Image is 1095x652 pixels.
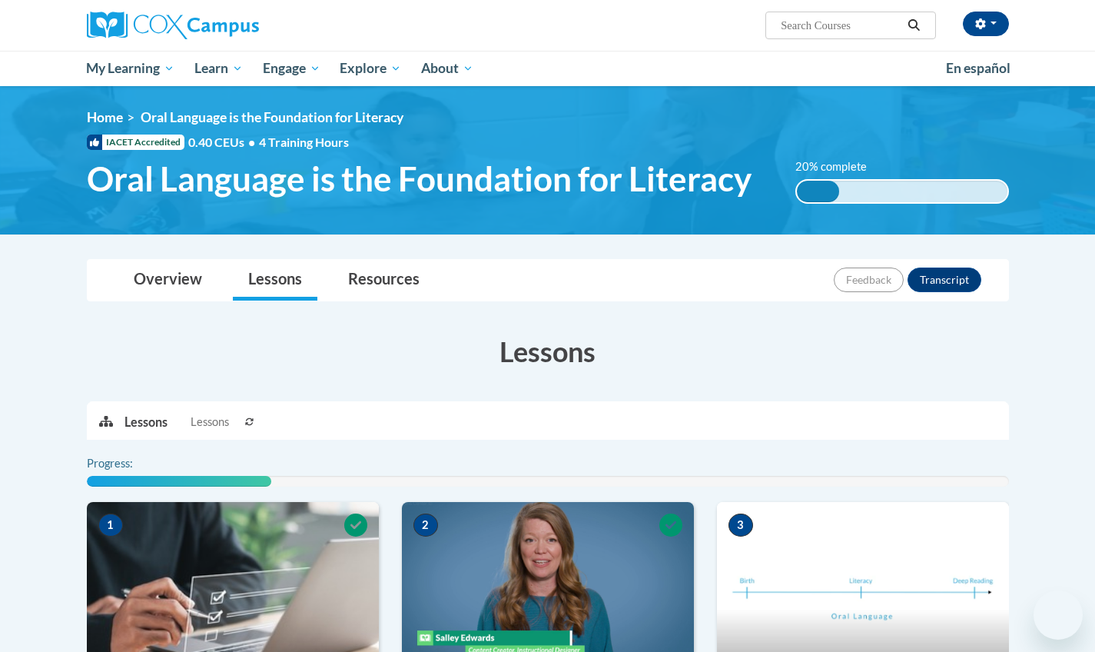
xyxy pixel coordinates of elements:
[253,51,330,86] a: Engage
[77,51,185,86] a: My Learning
[963,12,1009,36] button: Account Settings
[263,59,320,78] span: Engage
[141,109,403,125] span: Oral Language is the Foundation for Literacy
[1034,590,1083,640] iframe: Button to launch messaging window
[795,158,884,175] label: 20% complete
[797,181,839,202] div: 20% complete
[936,52,1020,85] a: En español
[194,59,243,78] span: Learn
[728,514,753,537] span: 3
[87,12,259,39] img: Cox Campus
[124,414,168,431] p: Lessons
[908,268,981,292] button: Transcript
[834,268,904,292] button: Feedback
[87,109,123,125] a: Home
[87,158,752,199] span: Oral Language is the Foundation for Literacy
[87,135,184,150] span: IACET Accredited
[118,260,217,301] a: Overview
[87,455,175,472] label: Progress:
[411,51,483,86] a: About
[86,59,174,78] span: My Learning
[413,514,438,537] span: 2
[64,51,1032,86] div: Main menu
[233,260,317,301] a: Lessons
[421,59,473,78] span: About
[188,134,259,151] span: 0.40 CEUs
[779,16,902,35] input: Search Courses
[98,514,123,537] span: 1
[184,51,253,86] a: Learn
[946,60,1010,76] span: En español
[902,16,925,35] button: Search
[191,414,229,431] span: Lessons
[330,51,411,86] a: Explore
[333,260,435,301] a: Resources
[87,12,379,39] a: Cox Campus
[248,135,255,149] span: •
[340,59,401,78] span: Explore
[259,135,349,149] span: 4 Training Hours
[87,332,1009,371] h3: Lessons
